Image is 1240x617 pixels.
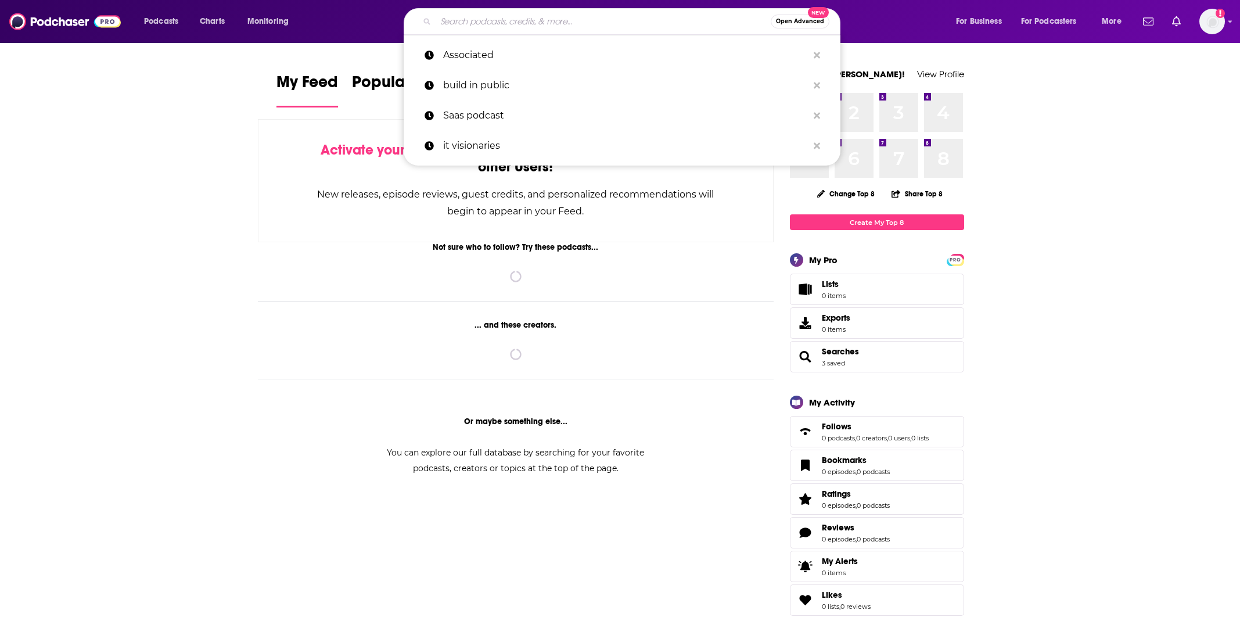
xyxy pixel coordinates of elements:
div: Search podcasts, credits, & more... [415,8,851,35]
span: Exports [794,315,817,331]
a: 0 reviews [840,602,871,611]
span: , [856,468,857,476]
div: Or maybe something else... [258,417,774,426]
p: build in public [443,70,808,101]
a: 0 podcasts [857,468,890,476]
div: You can explore our full database by searching for your favorite podcasts, creators or topics at ... [373,445,659,476]
div: New releases, episode reviews, guest credits, and personalized recommendations will begin to appe... [317,186,716,220]
a: Reviews [822,522,890,533]
button: Share Top 8 [891,182,943,205]
span: Ratings [822,489,851,499]
span: 0 items [822,569,858,577]
a: Bookmarks [794,457,817,473]
a: Charts [192,12,232,31]
a: 0 episodes [822,468,856,476]
button: open menu [136,12,193,31]
span: Bookmarks [790,450,964,481]
div: My Activity [809,397,855,408]
span: , [887,434,888,442]
p: it visionaries [443,131,808,161]
p: Associated [443,40,808,70]
button: open menu [239,12,304,31]
svg: Add a profile image [1216,9,1225,18]
button: open menu [1094,12,1136,31]
a: 0 creators [856,434,887,442]
span: PRO [948,256,962,264]
span: Monitoring [247,13,289,30]
div: by following Podcasts, Creators, Lists, and other Users! [317,142,716,175]
a: Popular Feed [352,72,451,107]
a: Lists [790,274,964,305]
input: Search podcasts, credits, & more... [436,12,771,31]
span: , [856,535,857,543]
a: Reviews [794,525,817,541]
span: My Alerts [822,556,858,566]
a: My Feed [276,72,338,107]
span: Lists [794,281,817,297]
span: Bookmarks [822,455,867,465]
a: Show notifications dropdown [1167,12,1185,31]
span: Exports [822,313,850,323]
img: Podchaser - Follow, Share and Rate Podcasts [9,10,121,33]
a: Bookmarks [822,455,890,465]
a: 0 podcasts [857,501,890,510]
a: Show notifications dropdown [1138,12,1158,31]
a: 0 podcasts [822,434,855,442]
span: More [1102,13,1122,30]
span: 0 items [822,325,850,333]
a: Ratings [822,489,890,499]
span: Searches [790,341,964,372]
a: Saas podcast [404,101,840,131]
a: Create My Top 8 [790,214,964,230]
a: Follows [822,421,929,432]
button: open menu [1013,12,1094,31]
span: Reviews [822,522,854,533]
a: Likes [822,590,871,600]
a: Searches [822,346,859,357]
span: Open Advanced [776,19,824,24]
p: Saas podcast [443,101,808,131]
span: , [910,434,911,442]
a: 0 lists [911,434,929,442]
a: 3 saved [822,359,845,367]
a: Follows [794,424,817,440]
span: New [808,7,829,18]
img: User Profile [1199,9,1225,34]
a: 0 lists [822,602,839,611]
span: , [839,602,840,611]
div: ... and these creators. [258,320,774,330]
a: View Profile [917,69,964,80]
a: Likes [794,592,817,608]
button: Open AdvancedNew [771,15,829,28]
span: Follows [790,416,964,447]
span: Charts [200,13,225,30]
span: Activate your Feed [321,141,440,159]
span: , [856,501,857,510]
button: open menu [948,12,1016,31]
span: For Business [956,13,1002,30]
a: My Alerts [790,551,964,582]
span: Likes [790,584,964,616]
a: 0 episodes [822,535,856,543]
span: My Alerts [794,558,817,575]
span: Lists [822,279,839,289]
span: My Feed [276,72,338,99]
span: Follows [822,421,851,432]
span: Ratings [790,483,964,515]
button: Change Top 8 [810,186,882,201]
a: Exports [790,307,964,339]
span: Popular Feed [352,72,451,99]
a: it visionaries [404,131,840,161]
a: build in public [404,70,840,101]
a: Searches [794,349,817,365]
div: Not sure who to follow? Try these podcasts... [258,242,774,252]
span: Podcasts [144,13,178,30]
a: PRO [948,255,962,264]
span: Likes [822,590,842,600]
a: Welcome [PERSON_NAME]! [790,69,905,80]
div: My Pro [809,254,838,266]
